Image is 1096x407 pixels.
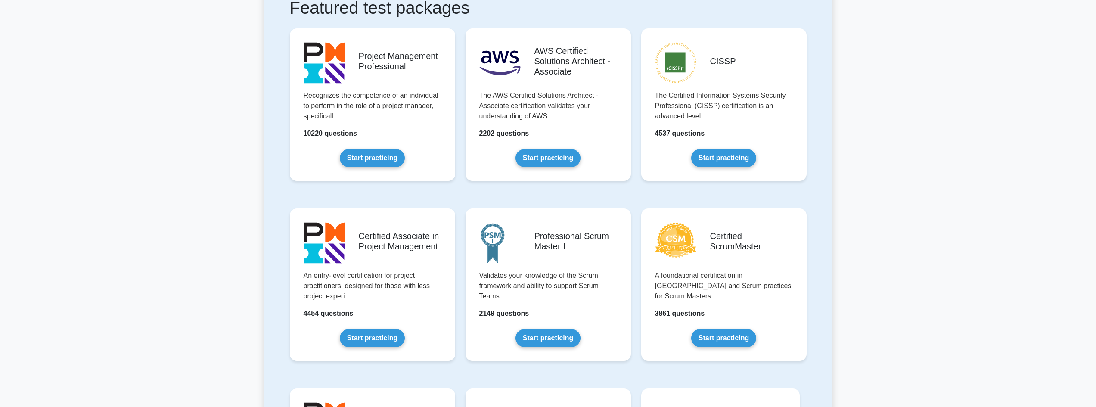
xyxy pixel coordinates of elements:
a: Start practicing [515,149,581,167]
a: Start practicing [691,149,756,167]
a: Start practicing [340,329,405,347]
a: Start practicing [691,329,756,347]
a: Start practicing [340,149,405,167]
a: Start practicing [515,329,581,347]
